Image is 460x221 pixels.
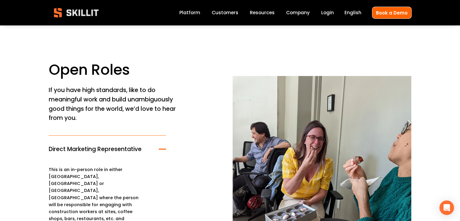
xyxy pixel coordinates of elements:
[321,9,334,17] a: Login
[372,7,412,18] a: Book a Demo
[344,9,361,17] div: language picker
[286,9,310,17] a: Company
[212,9,238,17] a: Customers
[49,145,159,153] span: Direct Marketing Representative
[49,136,166,163] button: Direct Marketing Representative
[179,9,200,17] a: Platform
[344,9,361,16] span: English
[49,4,104,22] img: Skillit
[49,86,181,123] p: If you have high standards, like to do meaningful work and build unambiguously good things for th...
[439,200,454,215] div: Open Intercom Messenger
[49,61,227,79] h1: Open Roles
[250,9,275,16] span: Resources
[250,9,275,17] a: folder dropdown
